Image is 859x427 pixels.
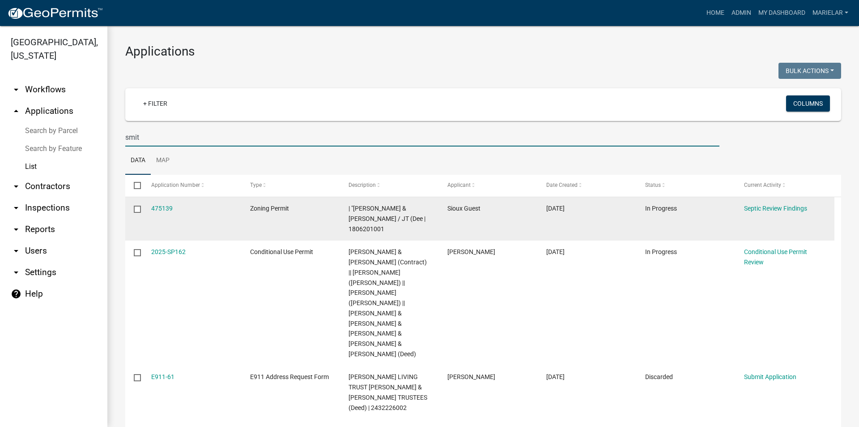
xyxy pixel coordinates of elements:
span: In Progress [645,205,677,212]
i: arrow_drop_down [11,267,21,278]
i: arrow_drop_up [11,106,21,116]
a: + Filter [136,95,174,112]
span: Description [349,182,376,188]
span: Type [250,182,262,188]
span: Conditional Use Permit [250,248,313,255]
datatable-header-cell: Applicant [439,175,538,196]
a: 475139 [151,205,173,212]
span: Sioux Guest [447,205,481,212]
i: arrow_drop_down [11,224,21,235]
a: 2025-SP162 [151,248,186,255]
a: Septic Review Findings [744,205,807,212]
button: Columns [786,95,830,112]
i: arrow_drop_down [11,246,21,256]
input: Search for applications [125,128,719,147]
a: Conditional Use Permit Review [744,248,807,266]
a: Map [151,147,175,175]
span: 09/08/2025 [546,205,565,212]
span: Applicant [447,182,471,188]
span: Status [645,182,661,188]
span: Randy Oolman [447,248,495,255]
datatable-header-cell: Description [340,175,439,196]
a: Home [703,4,728,22]
datatable-header-cell: Application Number [142,175,241,196]
span: Zoning Permit [250,205,289,212]
datatable-header-cell: Date Created [538,175,637,196]
span: SMITH, MERNA H. LIVING TRUST HOWARD Y. & MERNA H. TRUSTEES (Deed) | 2432226002 [349,373,427,411]
span: Current Activity [744,182,781,188]
i: arrow_drop_down [11,84,21,95]
span: 08/26/2025 [546,248,565,255]
span: | "SMIT, SCOTT A. & LINDSAY M. / JT (Dee | 1806201001 [349,205,425,233]
button: Bulk Actions [778,63,841,79]
datatable-header-cell: Select [125,175,142,196]
a: marielar [809,4,852,22]
span: In Progress [645,248,677,255]
span: Amy [447,373,495,380]
span: E911 Address Request Form [250,373,329,380]
span: 09/14/2023 [546,373,565,380]
datatable-header-cell: Status [637,175,736,196]
a: Admin [728,4,755,22]
a: Submit Application [744,373,796,380]
h3: Applications [125,44,841,59]
datatable-header-cell: Type [241,175,340,196]
i: arrow_drop_down [11,181,21,192]
a: My Dashboard [755,4,809,22]
a: E911-61 [151,373,174,380]
span: Date Created [546,182,578,188]
span: OOLMAN, RANDALL & BRENDA (Contract) || OOLMAN, LARRY (Deed) || SMITH, PAM (Deed) || ROOS, BENJAMI... [349,248,427,358]
i: arrow_drop_down [11,203,21,213]
datatable-header-cell: Current Activity [736,175,834,196]
a: Data [125,147,151,175]
i: help [11,289,21,299]
span: Discarded [645,373,673,380]
span: Application Number [151,182,200,188]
